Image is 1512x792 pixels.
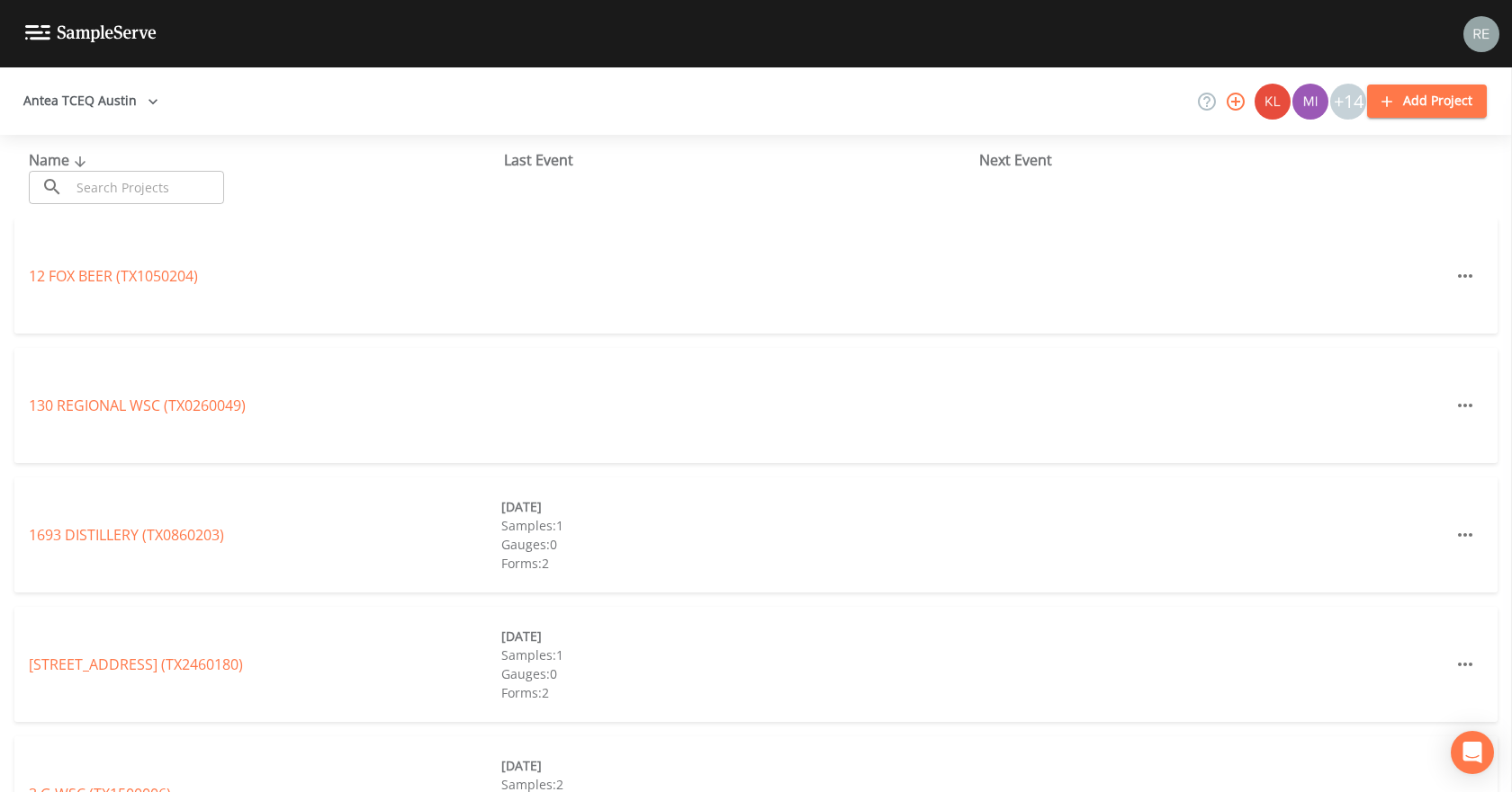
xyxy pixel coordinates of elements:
[501,627,974,645] div: [DATE]
[501,535,974,554] div: Gauges: 0
[1367,85,1487,118] button: Add Project
[1255,84,1291,120] img: 9c4450d90d3b8045b2e5fa62e4f92659
[29,396,246,415] a: 130 REGIONAL WSC (TX0260049)
[29,266,198,286] a: 12 FOX BEER (TX1050204)
[501,683,974,702] div: Forms: 2
[501,554,974,573] div: Forms: 2
[1291,84,1329,120] div: Miriaha Caddie
[1254,84,1291,120] div: Kler Teran
[501,516,974,535] div: Samples: 1
[70,171,224,204] input: Search Projects
[501,497,974,516] div: [DATE]
[504,149,979,171] div: Last Event
[29,654,243,674] a: [STREET_ADDRESS] (TX2460180)
[1292,84,1328,120] img: a1ea4ff7c53760f38bef77ef7c6649bf
[979,149,1454,171] div: Next Event
[1451,731,1494,774] div: Open Intercom Messenger
[25,25,157,42] img: logo
[1330,84,1366,120] div: +14
[29,525,224,545] a: 1693 DISTILLERY (TX0860203)
[16,85,166,118] button: Antea TCEQ Austin
[501,645,974,664] div: Samples: 1
[501,756,974,775] div: [DATE]
[501,664,974,683] div: Gauges: 0
[29,150,91,170] span: Name
[1463,16,1499,52] img: e720f1e92442e99c2aab0e3b783e6548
